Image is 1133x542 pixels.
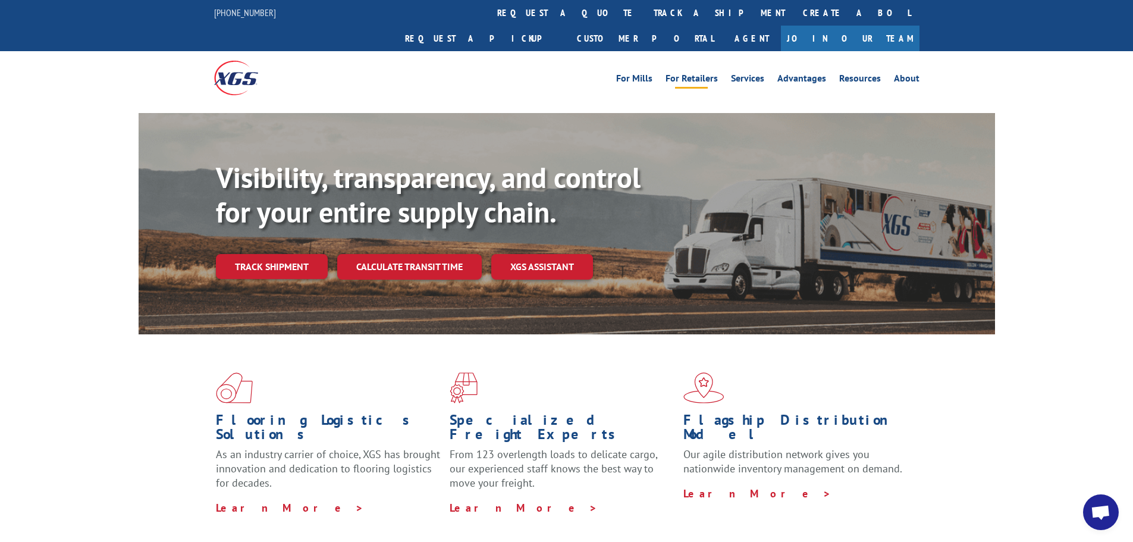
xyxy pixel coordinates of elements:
a: Learn More > [216,501,364,515]
a: For Mills [616,74,652,87]
img: xgs-icon-total-supply-chain-intelligence-red [216,372,253,403]
a: Customer Portal [568,26,723,51]
a: Calculate transit time [337,254,482,280]
span: Our agile distribution network gives you nationwide inventory management on demand. [683,447,902,475]
a: Advantages [777,74,826,87]
a: XGS ASSISTANT [491,254,593,280]
a: Resources [839,74,881,87]
img: xgs-icon-flagship-distribution-model-red [683,372,724,403]
a: [PHONE_NUMBER] [214,7,276,18]
a: Agent [723,26,781,51]
a: Track shipment [216,254,328,279]
a: About [894,74,919,87]
a: Services [731,74,764,87]
a: Learn More > [450,501,598,515]
span: As an industry carrier of choice, XGS has brought innovation and dedication to flooring logistics... [216,447,440,490]
a: Open chat [1083,494,1119,530]
a: Join Our Team [781,26,919,51]
h1: Flagship Distribution Model [683,413,908,447]
p: From 123 overlength loads to delicate cargo, our experienced staff knows the best way to move you... [450,447,674,500]
h1: Flooring Logistics Solutions [216,413,441,447]
a: Learn More > [683,487,831,500]
img: xgs-icon-focused-on-flooring-red [450,372,478,403]
b: Visibility, transparency, and control for your entire supply chain. [216,159,641,230]
h1: Specialized Freight Experts [450,413,674,447]
a: Request a pickup [396,26,568,51]
a: For Retailers [666,74,718,87]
